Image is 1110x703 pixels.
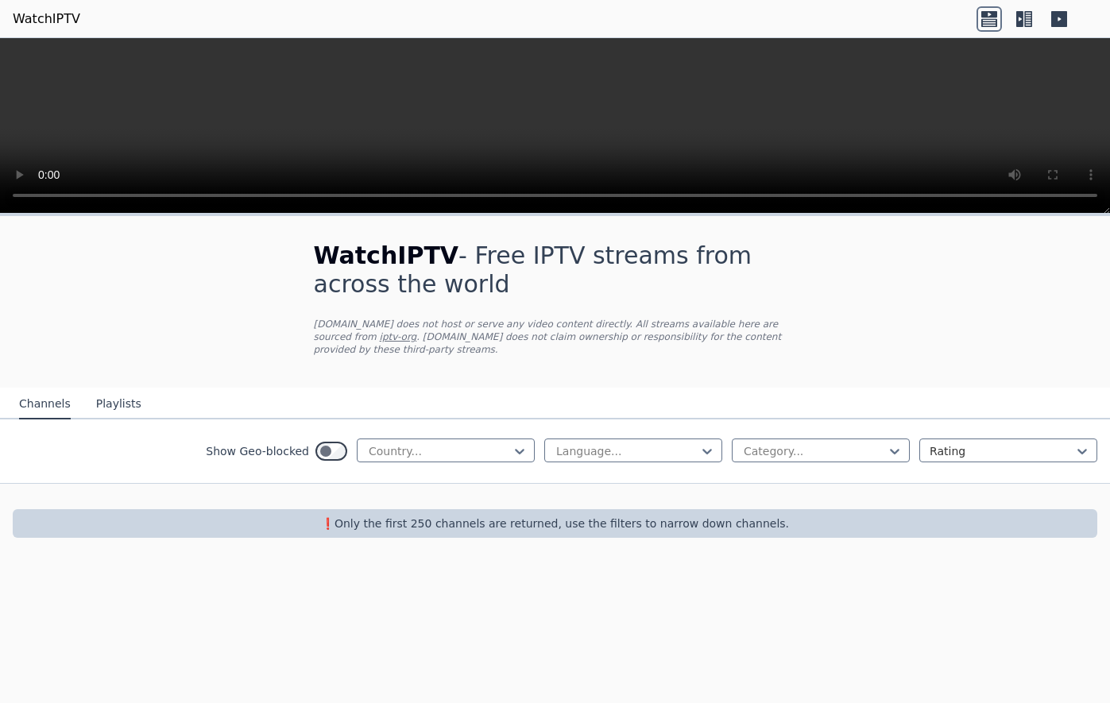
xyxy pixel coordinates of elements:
a: WatchIPTV [13,10,80,29]
p: [DOMAIN_NAME] does not host or serve any video content directly. All streams available here are s... [314,318,797,356]
label: Show Geo-blocked [206,443,309,459]
span: WatchIPTV [314,241,459,269]
a: iptv-org [380,331,417,342]
h1: - Free IPTV streams from across the world [314,241,797,299]
p: ❗️Only the first 250 channels are returned, use the filters to narrow down channels. [19,516,1091,531]
button: Channels [19,389,71,419]
button: Playlists [96,389,141,419]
